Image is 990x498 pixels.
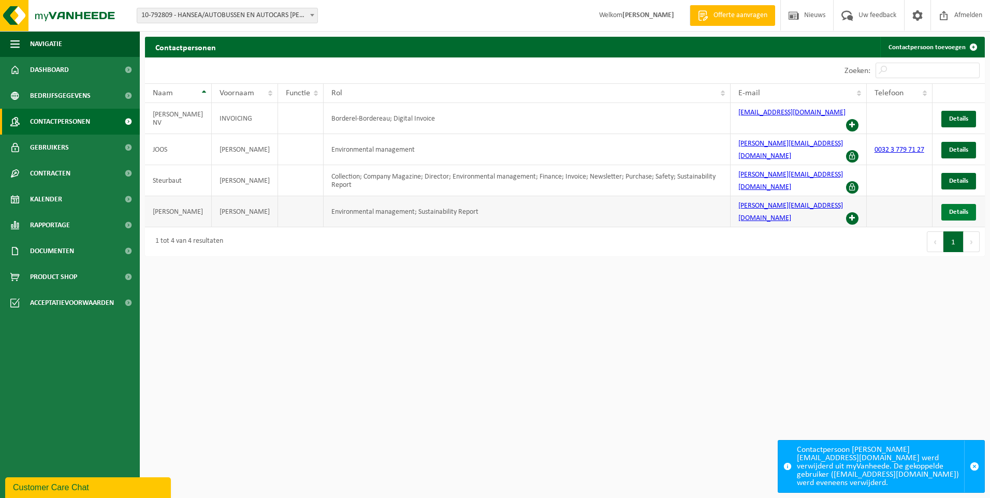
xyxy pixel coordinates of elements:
td: [PERSON_NAME] [145,196,212,227]
td: INVOICING [212,103,278,134]
span: Contactpersonen [30,109,90,135]
td: [PERSON_NAME] [212,196,278,227]
iframe: chat widget [5,475,173,498]
a: Details [941,142,976,158]
span: Details [949,147,968,153]
td: JOOS [145,134,212,165]
label: Zoeken: [845,67,870,75]
a: [PERSON_NAME][EMAIL_ADDRESS][DOMAIN_NAME] [738,202,843,222]
span: Details [949,209,968,215]
span: Bedrijfsgegevens [30,83,91,109]
button: Previous [927,231,943,252]
span: Product Shop [30,264,77,290]
button: Next [964,231,980,252]
td: Environmental management [324,134,730,165]
span: Contracten [30,160,70,186]
a: [PERSON_NAME][EMAIL_ADDRESS][DOMAIN_NAME] [738,171,843,191]
span: Kalender [30,186,62,212]
span: 10-792809 - HANSEA/AUTOBUSSEN EN AUTOCARS ACHIEL WEYNS EN ZONEN NV - STEKENE [137,8,318,23]
strong: [PERSON_NAME] [622,11,674,19]
td: [PERSON_NAME] NV [145,103,212,134]
td: Environmental management; Sustainability Report [324,196,730,227]
span: 10-792809 - HANSEA/AUTOBUSSEN EN AUTOCARS ACHIEL WEYNS EN ZONEN NV - STEKENE [137,8,317,23]
span: Telefoon [875,89,904,97]
td: Borderel-Bordereau; Digital Invoice [324,103,730,134]
span: E-mail [738,89,760,97]
button: 1 [943,231,964,252]
span: Rapportage [30,212,70,238]
span: Documenten [30,238,74,264]
span: Rol [331,89,342,97]
div: Contactpersoon [PERSON_NAME][EMAIL_ADDRESS][DOMAIN_NAME] werd verwijderd uit myVanheede. De gekop... [797,441,964,492]
a: Offerte aanvragen [690,5,775,26]
span: Acceptatievoorwaarden [30,290,114,316]
td: Collection; Company Magazine; Director; Environmental management; Finance; Invoice; Newsletter; P... [324,165,730,196]
a: Details [941,173,976,189]
a: [EMAIL_ADDRESS][DOMAIN_NAME] [738,109,846,116]
span: Naam [153,89,173,97]
span: Navigatie [30,31,62,57]
span: Voornaam [220,89,254,97]
a: Details [941,204,976,221]
a: Details [941,111,976,127]
td: [PERSON_NAME] [212,165,278,196]
span: Offerte aanvragen [711,10,770,21]
td: Steurbaut [145,165,212,196]
h2: Contactpersonen [145,37,226,57]
a: Contactpersoon toevoegen [880,37,984,57]
span: Details [949,178,968,184]
td: [PERSON_NAME] [212,134,278,165]
span: Details [949,115,968,122]
div: 1 tot 4 van 4 resultaten [150,232,223,251]
span: Gebruikers [30,135,69,160]
a: 0032 3 779 71 27 [875,146,924,154]
span: Functie [286,89,310,97]
a: [PERSON_NAME][EMAIL_ADDRESS][DOMAIN_NAME] [738,140,843,160]
span: Dashboard [30,57,69,83]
